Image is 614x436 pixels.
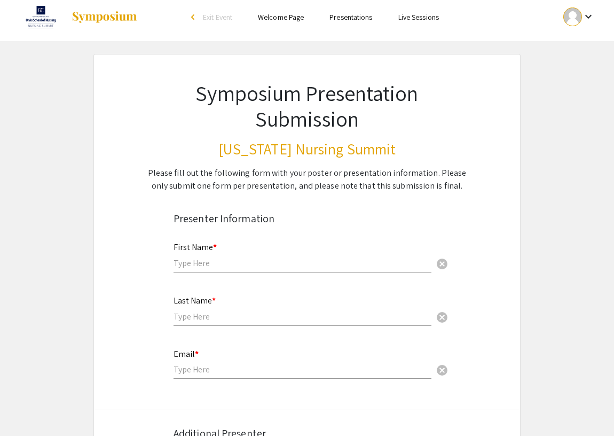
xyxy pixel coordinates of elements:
[71,11,138,24] img: Symposium by ForagerOne
[431,359,453,380] button: Clear
[174,311,431,322] input: Type Here
[398,12,439,22] a: Live Sessions
[258,12,304,22] a: Welcome Page
[329,12,372,22] a: Presentations
[203,12,232,22] span: Exit Event
[436,258,448,270] span: cancel
[431,306,453,327] button: Clear
[552,5,606,29] button: Expand account dropdown
[146,80,468,131] h1: Symposium Presentation Submission
[146,167,468,192] div: Please fill out the following form with your poster or presentation information. Please only subm...
[174,242,217,253] mat-label: First Name
[8,4,138,30] a: Nevada Nursing Summit
[582,10,595,23] mat-icon: Expand account dropdown
[174,258,431,269] input: Type Here
[174,348,199,360] mat-label: Email
[436,364,448,377] span: cancel
[21,4,60,30] img: Nevada Nursing Summit
[146,140,468,158] h3: [US_STATE] Nursing Summit
[191,14,198,20] div: arrow_back_ios
[436,311,448,324] span: cancel
[431,252,453,274] button: Clear
[174,295,216,306] mat-label: Last Name
[174,364,431,375] input: Type Here
[174,211,440,227] div: Presenter Information
[8,388,45,428] iframe: Chat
